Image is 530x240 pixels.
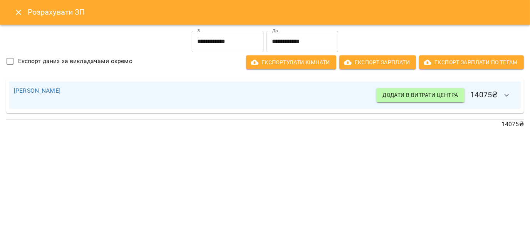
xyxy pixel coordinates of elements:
[252,58,330,67] span: Експортувати кімнати
[246,55,336,69] button: Експортувати кімнати
[382,90,458,100] span: Додати в витрати центра
[339,55,416,69] button: Експорт Зарплати
[14,87,60,94] a: [PERSON_NAME]
[18,57,132,66] span: Експорт даних за викладачами окремо
[419,55,524,69] button: Експорт Зарплати по тегам
[28,6,521,18] h6: Розрахувати ЗП
[376,86,516,105] h6: 14075 ₴
[346,58,410,67] span: Експорт Зарплати
[425,58,518,67] span: Експорт Зарплати по тегам
[376,88,464,102] button: Додати в витрати центра
[9,3,28,22] button: Close
[6,120,524,129] p: 14075 ₴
